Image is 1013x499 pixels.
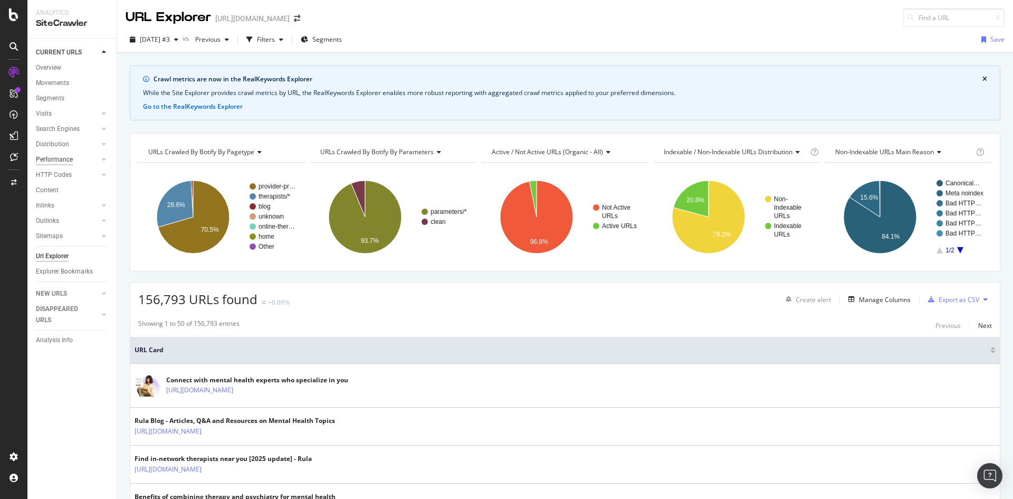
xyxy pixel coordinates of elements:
text: clean [431,218,446,225]
a: [URL][DOMAIN_NAME] [135,464,202,475]
a: Content [36,185,109,196]
button: Previous [191,31,233,48]
text: 84.1% [882,233,900,240]
button: Save [977,31,1005,48]
div: Crawl metrics are now in the RealKeywords Explorer [154,74,982,84]
div: Outlinks [36,215,59,227]
img: main image [135,375,161,397]
a: Performance [36,154,99,165]
div: Find in-network therapists near you [2025 update] - Rula [135,454,312,464]
div: SiteCrawler [36,17,108,30]
text: 70.5% [201,226,219,233]
div: Showing 1 to 50 of 156,793 entries [138,319,240,332]
div: Next [978,321,992,330]
div: Movements [36,78,69,89]
a: NEW URLS [36,288,99,299]
div: Analysis Info [36,335,73,346]
text: home [259,233,274,240]
text: 79.2% [713,231,731,238]
button: Segments [297,31,346,48]
h4: URLs Crawled By Botify By parameters [318,144,467,161]
text: Other [259,243,274,250]
img: Equal [262,301,266,304]
a: DISAPPEARED URLS [36,304,99,326]
a: Distribution [36,139,99,150]
text: Canonical… [945,180,980,187]
div: Open Intercom Messenger [977,463,1002,488]
button: [DATE] #3 [126,31,183,48]
text: 28.6% [167,201,185,209]
span: Non-Indexable URLs Main Reason [835,147,934,156]
div: Manage Columns [859,295,911,304]
div: [URL][DOMAIN_NAME] [215,13,290,24]
span: URLs Crawled By Botify By parameters [320,147,434,156]
button: Create alert [781,291,831,308]
text: Indexable [774,204,801,211]
div: NEW URLS [36,288,67,299]
text: Bad HTTP… [945,230,981,237]
text: Not Active [602,204,630,211]
a: [URL][DOMAIN_NAME] [166,385,233,396]
text: 93.7% [361,237,379,244]
a: Analysis Info [36,335,109,346]
text: 15.6% [861,194,878,201]
div: Rula Blog - Articles, Q&A and Resources on Mental Health Topics [135,416,335,426]
text: therapists/* [259,193,290,200]
button: Manage Columns [844,293,911,306]
text: provider-pr… [259,183,295,190]
text: Indexable [774,222,801,230]
text: blog [259,203,271,210]
a: Movements [36,78,109,89]
div: Previous [935,321,961,330]
text: 1/2 [946,247,955,254]
span: vs [183,34,191,43]
h4: Active / Not Active URLs [490,144,639,161]
span: Segments [312,35,342,44]
div: DISAPPEARED URLS [36,304,89,326]
span: URLs Crawled By Botify By pagetype [148,147,254,156]
a: [URL][DOMAIN_NAME] [135,426,202,437]
div: Filters [257,35,275,44]
input: Find a URL [903,8,1005,27]
span: 156,793 URLs found [138,290,257,308]
div: info banner [130,65,1000,120]
svg: A chart. [138,171,305,263]
div: Save [990,35,1005,44]
div: A chart. [654,171,820,263]
h4: URLs Crawled By Botify By pagetype [146,144,295,161]
h4: Indexable / Non-Indexable URLs Distribution [662,144,808,161]
a: CURRENT URLS [36,47,99,58]
button: close banner [980,72,990,86]
span: Indexable / Non-Indexable URLs distribution [664,147,792,156]
div: Connect with mental health experts who specialize in you [166,375,348,385]
text: Active URLs [602,222,637,230]
div: Visits [36,108,52,119]
button: Export as CSV [924,291,979,308]
div: arrow-right-arrow-left [294,15,300,22]
span: Previous [191,35,221,44]
text: parameters/* [431,208,467,215]
div: Export as CSV [939,295,979,304]
text: 96.8% [530,238,548,246]
div: Content [36,185,59,196]
text: Bad HTTP… [945,200,981,207]
div: Overview [36,62,61,73]
button: Next [978,319,992,332]
a: Visits [36,108,99,119]
a: Segments [36,93,109,104]
text: Meta noindex [945,190,983,197]
a: Inlinks [36,200,99,211]
text: URLs [774,212,790,220]
div: While the Site Explorer provides crawl metrics by URL, the RealKeywords Explorer enables more rob... [143,88,987,98]
h4: Non-Indexable URLs Main Reason [833,144,974,161]
div: +0.69% [268,298,290,307]
div: Explorer Bookmarks [36,266,93,277]
button: Go to the RealKeywords Explorer [143,102,243,111]
text: 20.8% [686,196,704,204]
div: URL Explorer [126,8,211,26]
svg: A chart. [482,171,648,263]
div: Inlinks [36,200,54,211]
div: A chart. [825,171,992,263]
